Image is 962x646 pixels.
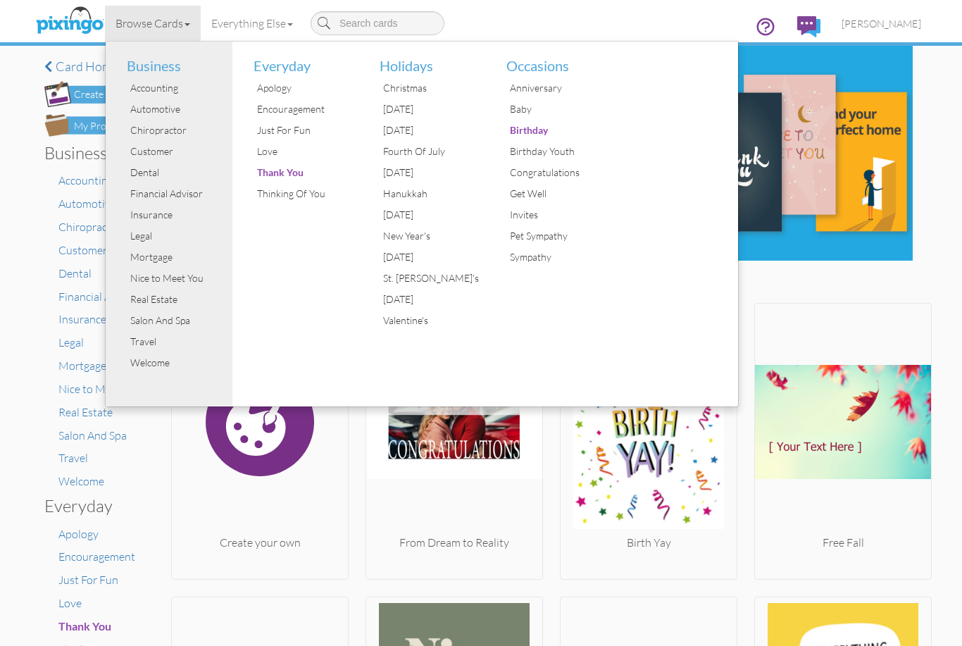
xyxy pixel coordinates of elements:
a: [DATE] [369,204,485,225]
span: Chiropractor [58,220,122,234]
img: 20250908-205024-9e166ba402a1-250.png [755,309,931,535]
div: New Year's [380,225,485,247]
h3: Everyday [44,497,146,515]
a: Hanukkah [369,183,485,204]
div: Chiropractor [127,120,232,141]
a: Christmas [369,77,485,99]
div: Travel [127,331,232,352]
a: Legal [58,335,84,349]
li: Business [116,42,232,78]
a: Salon And Spa [58,428,127,442]
a: Just For Fun [58,573,118,587]
span: [PERSON_NAME] [842,18,921,30]
span: Thank You [58,619,111,633]
a: Insurance [58,312,106,326]
span: Mortgage [58,359,106,373]
a: Apology [243,77,359,99]
a: Thinking Of You [243,183,359,204]
div: Birthday [506,120,612,141]
a: Nice to Meet You [58,382,142,396]
a: Automotive [58,197,116,211]
span: Travel [58,451,88,465]
span: Accounting [58,173,113,187]
a: Fourth Of July [369,141,485,162]
a: Legal [116,225,232,247]
a: Nice to Meet You [116,268,232,289]
div: [DATE] [380,120,485,141]
a: Accounting [116,77,232,99]
a: St. [PERSON_NAME]'s [369,268,485,289]
li: Occasions [496,42,612,78]
div: Accounting [127,77,232,99]
a: Dental [116,162,232,183]
a: Birthday [496,120,612,141]
div: Welcome [127,352,232,373]
a: Encouragement [58,549,135,564]
a: Valentine's [369,310,485,331]
a: Love [243,141,359,162]
a: Dental [58,266,92,280]
div: Salon And Spa [127,310,232,331]
div: Mortgage [127,247,232,268]
div: Hanukkah [380,183,485,204]
div: [DATE] [380,162,485,183]
div: Nice to Meet You [127,268,232,289]
img: pixingo logo [32,4,107,39]
img: comments.svg [797,16,820,37]
img: 20250828-163716-8d2042864239-250.jpg [561,309,737,535]
div: [DATE] [380,289,485,310]
div: St. [PERSON_NAME]'s [380,268,485,289]
a: [DATE] [369,162,485,183]
a: Pet Sympathy [496,225,612,247]
span: Real Estate [58,405,113,419]
span: Love [58,596,82,610]
div: Financial Advisor [127,183,232,204]
div: [DATE] [380,247,485,268]
a: Thank You [58,619,111,633]
a: Insurance [116,204,232,225]
img: my-projects-button.png [44,114,157,137]
input: Search cards [311,11,444,35]
div: Legal [127,225,232,247]
li: Holidays [369,42,485,78]
a: Invites [496,204,612,225]
a: Customer [58,243,107,257]
a: Welcome [58,474,104,488]
div: From Dream to Reality [366,535,542,551]
div: My Projects [74,119,126,134]
a: Financial Advisor [58,290,142,304]
div: Sympathy [506,247,612,268]
a: Financial Advisor [116,183,232,204]
img: create.svg [172,309,348,535]
div: Christmas [380,77,485,99]
div: Create your own [172,535,348,551]
a: Anniversary [496,77,612,99]
div: Birthday Youth [506,141,612,162]
img: create-own-button.png [44,81,157,107]
div: Free Fall [755,535,931,551]
a: Salon And Spa [116,310,232,331]
div: Love [254,141,359,162]
a: Travel [116,331,232,352]
div: Apology [254,77,359,99]
div: [DATE] [380,99,485,120]
div: Thank You [254,162,359,183]
div: Invites [506,204,612,225]
a: Welcome [116,352,232,373]
div: Anniversary [506,77,612,99]
a: Just For Fun [243,120,359,141]
a: [DATE] [369,247,485,268]
img: 20250905-201811-b377196b96e5-250.png [366,309,542,535]
div: Get Well [506,183,612,204]
a: Baby [496,99,612,120]
a: [PERSON_NAME] [831,6,932,42]
a: New Year's [369,225,485,247]
div: Thinking Of You [254,183,359,204]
